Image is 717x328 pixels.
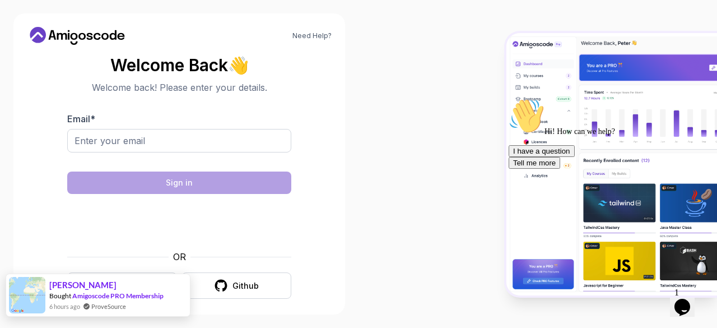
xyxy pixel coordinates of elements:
[67,81,291,94] p: Welcome back! Please enter your details.
[4,52,71,63] button: I have a question
[4,63,56,75] button: Tell me more
[9,277,45,313] img: provesource social proof notification image
[232,280,259,292] div: Github
[173,250,186,264] p: OR
[181,272,291,299] button: Github
[67,129,291,153] input: Enter your email
[49,280,117,290] span: [PERSON_NAME]
[67,113,95,124] label: Email *
[670,283,706,317] iframe: chat widget
[49,292,71,300] span: Bought
[67,172,291,194] button: Sign in
[4,4,40,40] img: :wave:
[4,34,111,42] span: Hi! How can we help?
[292,31,332,40] a: Need Help?
[166,177,193,188] div: Sign in
[67,56,291,74] h2: Welcome Back
[91,302,126,311] a: ProveSource
[67,272,177,299] button: Google
[506,33,717,295] img: Amigoscode Dashboard
[27,27,128,45] a: Home link
[72,292,164,300] a: Amigoscode PRO Membership
[49,302,80,311] span: 6 hours ago
[227,56,248,74] span: 👋
[504,94,706,278] iframe: chat widget
[95,201,264,243] iframe: Widget containing checkbox for hCaptcha security challenge
[4,4,206,75] div: 👋Hi! How can we help?I have a questionTell me more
